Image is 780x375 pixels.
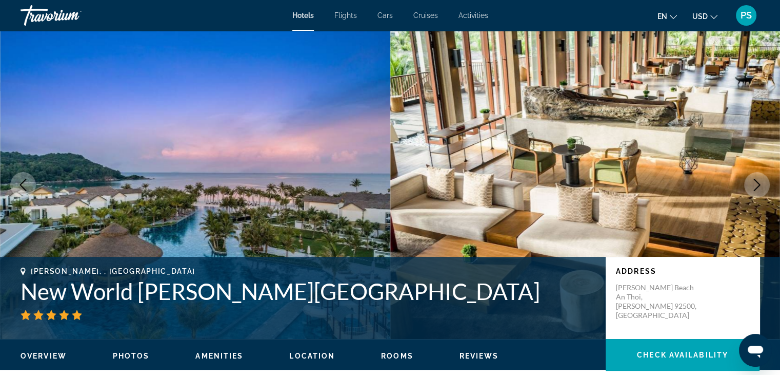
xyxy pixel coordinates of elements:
[334,11,357,20] a: Flights
[113,351,150,361] button: Photos
[733,5,759,26] button: User Menu
[616,283,698,320] p: [PERSON_NAME] Beach An Thoi, [PERSON_NAME] 92500, [GEOGRAPHIC_DATA]
[21,351,67,361] button: Overview
[692,12,708,21] span: USD
[195,351,243,361] button: Amenities
[616,267,749,275] p: Address
[21,278,595,305] h1: New World [PERSON_NAME][GEOGRAPHIC_DATA]
[606,339,759,371] button: Check Availability
[31,267,195,275] span: [PERSON_NAME], , [GEOGRAPHIC_DATA]
[657,9,677,24] button: Change language
[739,334,772,367] iframe: Кнопка запуска окна обмена сообщениями
[637,351,728,359] span: Check Availability
[458,11,488,20] a: Activities
[381,351,413,361] button: Rooms
[377,11,393,20] a: Cars
[692,9,717,24] button: Change currency
[289,351,335,361] button: Location
[657,12,667,21] span: en
[744,172,770,198] button: Next image
[292,11,314,20] a: Hotels
[741,10,752,21] span: PS
[413,11,438,20] a: Cruises
[10,172,36,198] button: Previous image
[459,351,499,361] button: Reviews
[21,2,123,29] a: Travorium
